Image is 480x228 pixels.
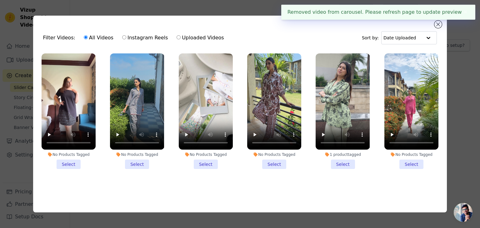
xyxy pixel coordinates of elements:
[122,34,168,42] label: Instagram Reels
[316,152,370,157] div: 1 product tagged
[179,152,233,157] div: No Products Tagged
[434,21,442,28] button: Close modal
[281,5,475,20] div: Removed video from carousel. Please refresh page to update preview
[110,152,164,157] div: No Products Tagged
[384,152,438,157] div: No Products Tagged
[454,203,472,222] a: Open chat
[83,34,114,42] label: All Videos
[247,152,301,157] div: No Products Tagged
[43,31,227,45] div: Filter Videos:
[176,34,224,42] label: Uploaded Videos
[42,152,96,157] div: No Products Tagged
[462,8,469,16] button: Close
[362,31,437,44] div: Sort by:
